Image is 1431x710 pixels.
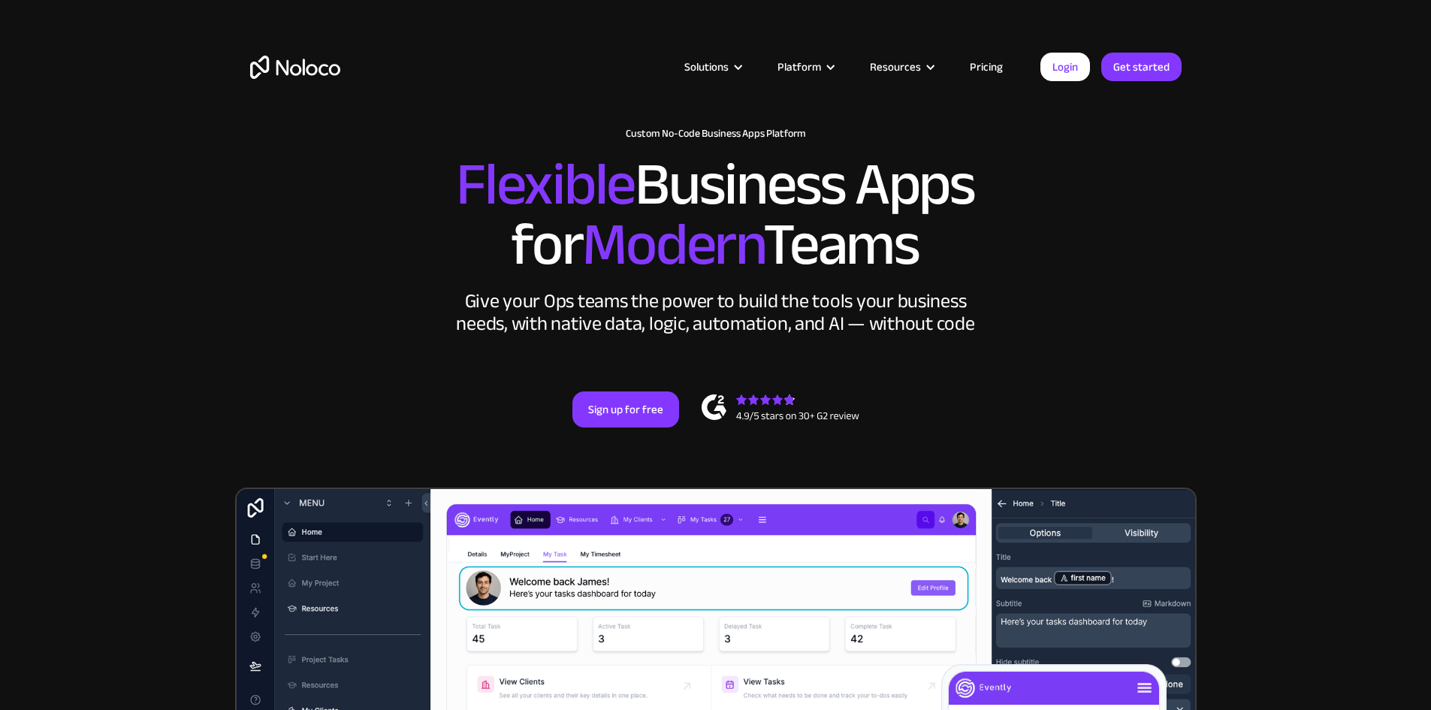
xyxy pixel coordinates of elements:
[777,57,821,77] div: Platform
[1040,53,1090,81] a: Login
[759,57,851,77] div: Platform
[870,57,921,77] div: Resources
[582,189,763,301] span: Modern
[1101,53,1182,81] a: Get started
[951,57,1022,77] a: Pricing
[666,57,759,77] div: Solutions
[684,57,729,77] div: Solutions
[572,391,679,428] a: Sign up for free
[851,57,951,77] div: Resources
[456,128,635,240] span: Flexible
[250,155,1182,275] h2: Business Apps for Teams
[453,290,979,335] div: Give your Ops teams the power to build the tools your business needs, with native data, logic, au...
[250,56,340,79] a: home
